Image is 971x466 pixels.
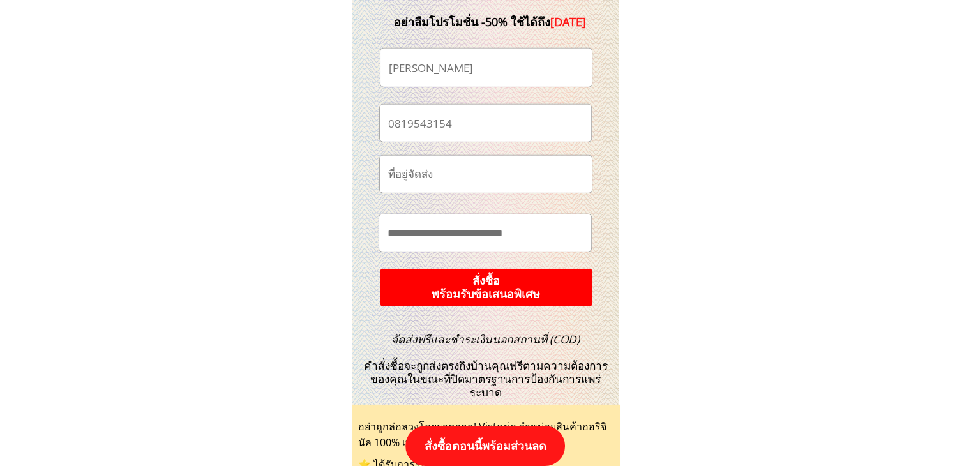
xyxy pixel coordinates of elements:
[375,13,606,31] div: อย่าลืมโปรโมชั่น -50% ใช้ได้ถึง
[385,156,587,193] input: ที่อยู่จัดส่ง
[391,332,580,347] span: จัดส่งฟรีและชำระเงินนอกสถานที่ (COD)
[385,105,586,141] input: เบอร์โทรศัพท์
[379,268,593,306] p: สั่งซื้อ พร้อมรับข้อเสนอพิเศษ
[356,333,615,400] h3: คำสั่งซื้อจะถูกส่งตรงถึงบ้านคุณฟรีตามความต้องการของคุณในขณะที่ปิดมาตรฐานการป้องกันการแพร่ระบาด
[386,49,587,87] input: ชื่อ-นามสกุล
[358,419,613,451] div: อย่าถูกล่อลวงโดยราคาถูก! Vistorin จำหน่ายสินค้าออริจินัล 100% เท่านั้น
[550,14,586,29] span: [DATE]
[405,426,565,466] p: สั่งซื้อตอนนี้พร้อมส่วนลด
